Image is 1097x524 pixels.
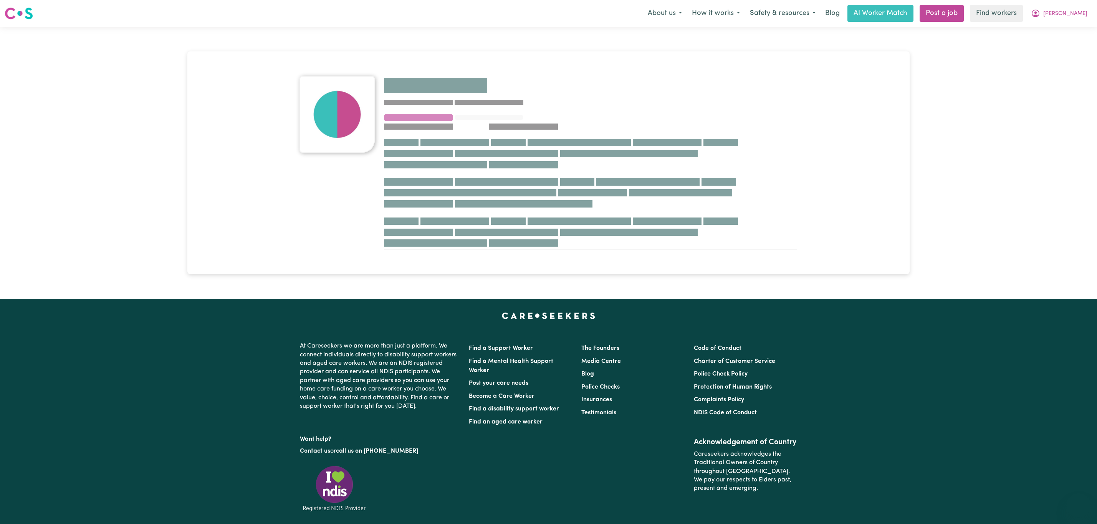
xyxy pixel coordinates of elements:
a: Testimonials [581,410,616,416]
button: How it works [687,5,745,21]
h2: Acknowledgement of Country [694,438,797,447]
a: Post a job [920,5,964,22]
p: Careseekers acknowledges the Traditional Owners of Country throughout [GEOGRAPHIC_DATA]. We pay o... [694,447,797,496]
a: Blog [821,5,844,22]
a: Media Centre [581,358,621,364]
a: Charter of Customer Service [694,358,775,364]
a: Protection of Human Rights [694,384,772,390]
a: call us on [PHONE_NUMBER] [336,448,418,454]
a: Complaints Policy [694,397,744,403]
a: Become a Care Worker [469,393,534,399]
a: AI Worker Match [847,5,913,22]
img: Registered NDIS provider [300,465,369,512]
button: Safety & resources [745,5,821,21]
a: Post your care needs [469,380,528,386]
button: My Account [1026,5,1092,21]
a: Police Check Policy [694,371,748,377]
a: Blog [581,371,594,377]
button: About us [643,5,687,21]
iframe: Button to launch messaging window, conversation in progress [1066,493,1091,518]
span: [PERSON_NAME] [1043,10,1087,18]
a: Contact us [300,448,330,454]
a: Find a Mental Health Support Worker [469,358,553,374]
img: Careseekers logo [5,7,33,20]
a: Code of Conduct [694,345,741,351]
a: Insurances [581,397,612,403]
p: or [300,444,460,458]
p: Want help? [300,432,460,443]
a: NDIS Code of Conduct [694,410,757,416]
p: At Careseekers we are more than just a platform. We connect individuals directly to disability su... [300,339,460,414]
a: The Founders [581,345,619,351]
a: Careseekers logo [5,5,33,22]
a: Find an aged care worker [469,419,543,425]
a: Police Checks [581,384,620,390]
a: Careseekers home page [502,313,595,319]
a: Find a Support Worker [469,345,533,351]
a: Find workers [970,5,1023,22]
a: Find a disability support worker [469,406,559,412]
